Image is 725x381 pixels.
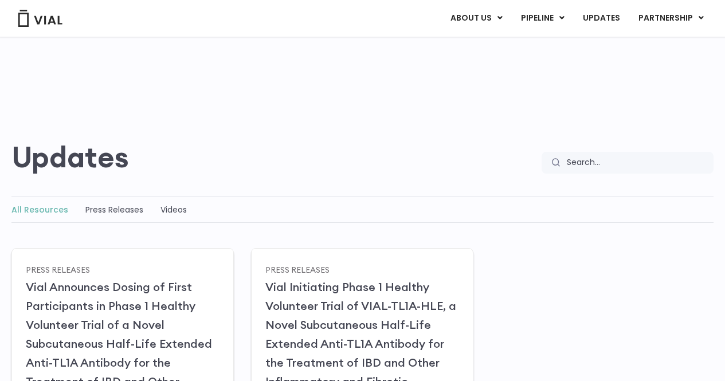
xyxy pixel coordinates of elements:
[559,152,714,174] input: Search...
[85,204,143,215] a: Press Releases
[11,204,68,215] a: All Resources
[17,10,63,27] img: Vial Logo
[441,9,511,28] a: ABOUT USMenu Toggle
[26,264,90,274] a: Press Releases
[512,9,573,28] a: PIPELINEMenu Toggle
[160,204,187,215] a: Videos
[629,9,713,28] a: PARTNERSHIPMenu Toggle
[11,140,129,174] h2: Updates
[265,264,330,274] a: Press Releases
[574,9,629,28] a: UPDATES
